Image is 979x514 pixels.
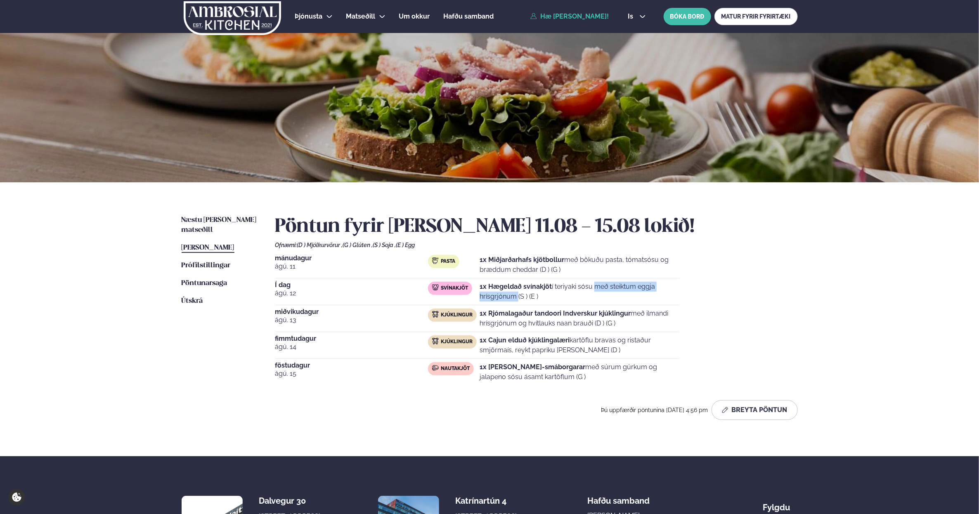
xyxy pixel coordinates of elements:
span: Kjúklingur [441,339,473,345]
span: Þú uppfærðir pöntunina [DATE] 4:56 pm [601,407,708,413]
span: Pasta [441,258,455,265]
div: Ofnæmi: [275,242,798,248]
span: (G ) Glúten , [343,242,373,248]
span: ágú. 11 [275,262,428,271]
h2: Pöntun fyrir [PERSON_NAME] 11.08 - 15.08 lokið! [275,215,798,238]
span: ágú. 14 [275,342,428,352]
span: Pöntunarsaga [182,280,227,287]
strong: 1x Rjómalagaður tandoori Indverskur kjúklingur [480,309,631,317]
a: Hæ [PERSON_NAME]! [530,13,609,20]
span: (E ) Egg [396,242,415,248]
span: (S ) Soja , [373,242,396,248]
span: is [628,13,636,20]
span: [PERSON_NAME] [182,244,234,251]
span: ágú. 13 [275,315,428,325]
strong: 1x Cajun elduð kjúklingalæri [480,336,570,344]
p: með súrum gúrkum og jalapeno sósu ásamt kartöflum (G ) [480,362,679,382]
span: Útskrá [182,297,203,304]
span: Svínakjöt [441,285,468,292]
a: MATUR FYRIR FYRIRTÆKI [714,8,798,25]
span: fimmtudagur [275,335,428,342]
a: Prófílstillingar [182,261,231,271]
a: Um okkur [399,12,430,21]
strong: 1x Miðjarðarhafs kjötbollur [480,256,564,264]
a: [PERSON_NAME] [182,243,234,253]
span: ágú. 15 [275,369,428,379]
button: BÓKA BORÐ [664,8,711,25]
span: mánudagur [275,255,428,262]
span: Matseðill [346,12,376,20]
img: pork.svg [432,284,439,291]
a: Matseðill [346,12,376,21]
strong: 1x [PERSON_NAME]-smáborgarar [480,363,585,371]
p: kartöflu bravas og ristaður smjörmaís, reykt papriku [PERSON_NAME] (D ) [480,335,679,355]
strong: 1x Hægeldað svínakjöt [480,283,552,290]
span: Prófílstillingar [182,262,231,269]
img: logo [183,1,282,35]
a: Pöntunarsaga [182,278,227,288]
span: föstudagur [275,362,428,369]
span: Næstu [PERSON_NAME] matseðill [182,217,257,233]
span: ágú. 12 [275,288,428,298]
span: Hafðu samband [444,12,494,20]
p: í teriyaki sósu með steiktum eggja hrísgrjónum (S ) (E ) [480,282,679,302]
span: Nautakjöt [441,365,470,372]
img: beef.svg [432,365,439,371]
img: pasta.svg [432,257,439,264]
p: með bökuðu pasta, tómatsósu og bræddum cheddar (D ) (G ) [480,255,679,275]
span: (D ) Mjólkurvörur , [297,242,343,248]
span: miðvikudagur [275,309,428,315]
div: Dalvegur 30 [259,496,324,506]
button: Breyta Pöntun [712,400,798,420]
button: is [621,13,652,20]
a: Útskrá [182,296,203,306]
img: chicken.svg [432,338,439,344]
img: chicken.svg [432,311,439,318]
span: Hafðu samband [588,489,650,506]
span: Kjúklingur [441,312,473,318]
a: Hafðu samband [444,12,494,21]
p: með ilmandi hrísgrjónum og hvítlauks naan brauði (D ) (G ) [480,309,679,328]
div: Katrínartún 4 [456,496,521,506]
span: Í dag [275,282,428,288]
span: Þjónusta [295,12,323,20]
a: Þjónusta [295,12,323,21]
span: Um okkur [399,12,430,20]
a: Cookie settings [8,489,25,506]
a: Næstu [PERSON_NAME] matseðill [182,215,259,235]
